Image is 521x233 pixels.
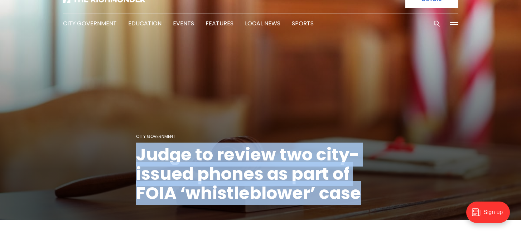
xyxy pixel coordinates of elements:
[63,19,117,28] a: City Government
[460,198,521,233] iframe: portal-trigger
[173,19,194,28] a: Events
[206,19,233,28] a: Features
[136,145,385,203] h1: Judge to review two city-issued phones as part of FOIA ‘whistleblower’ case
[292,19,314,28] a: Sports
[136,133,175,139] a: City Government
[431,18,442,29] button: Search this site
[245,19,280,28] a: Local News
[128,19,161,28] a: Education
